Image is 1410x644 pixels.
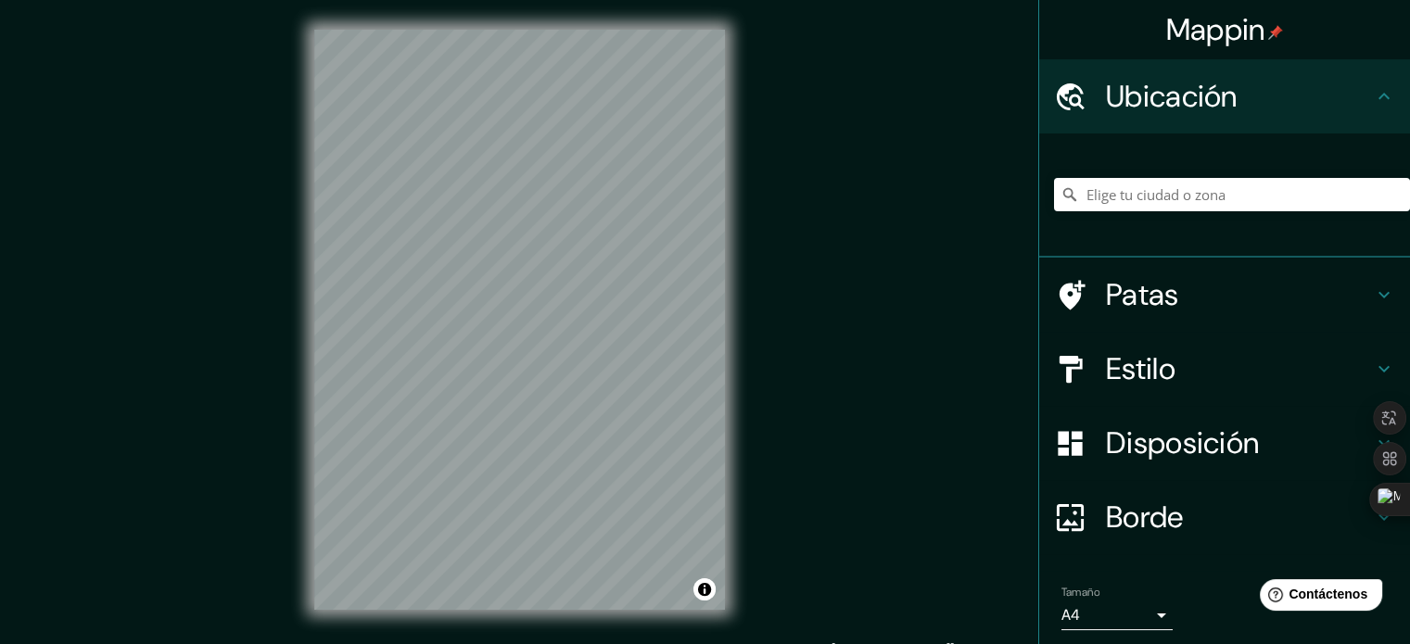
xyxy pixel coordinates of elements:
div: Borde [1039,480,1410,554]
font: Estilo [1106,349,1175,388]
canvas: Mapa [314,30,725,610]
div: Ubicación [1039,59,1410,133]
div: Estilo [1039,332,1410,406]
font: Patas [1106,275,1179,314]
div: Patas [1039,258,1410,332]
div: Disposición [1039,406,1410,480]
font: Disposición [1106,423,1259,462]
iframe: Lanzador de widgets de ayuda [1245,572,1390,624]
font: Borde [1106,498,1184,537]
font: Mappin [1166,10,1265,49]
button: Activar o desactivar atribución [693,578,716,600]
font: Ubicación [1106,77,1238,116]
img: pin-icon.png [1268,25,1283,40]
font: Tamaño [1061,585,1099,600]
div: A4 [1061,600,1173,630]
font: A4 [1061,605,1080,625]
input: Elige tu ciudad o zona [1054,178,1410,211]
